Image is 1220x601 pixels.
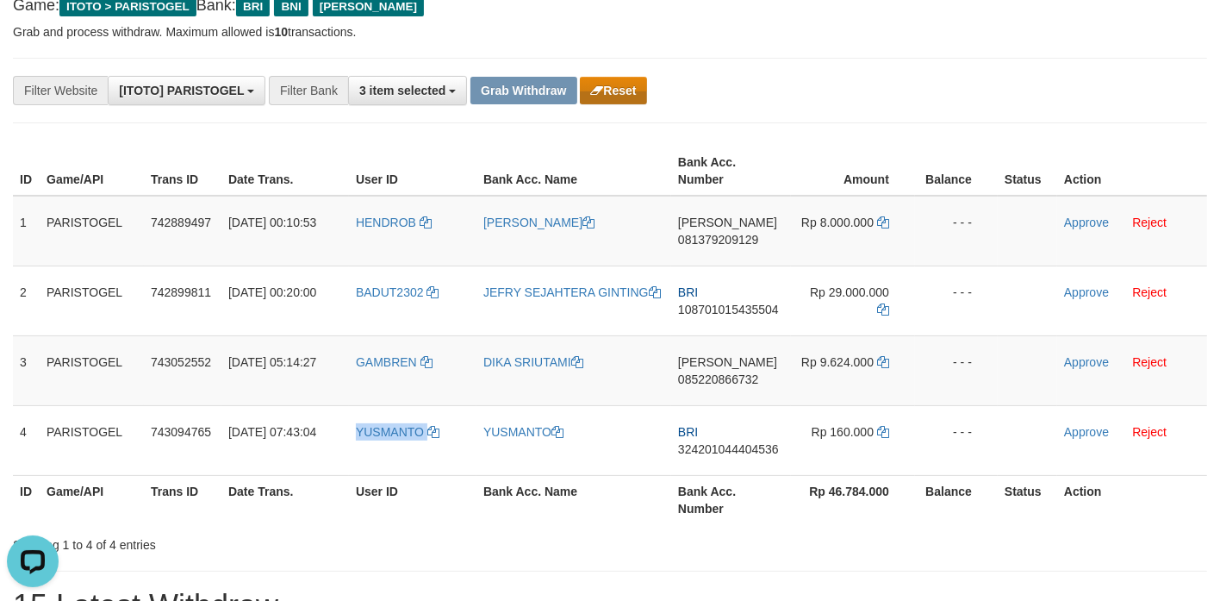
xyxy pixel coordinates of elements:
div: Filter Bank [269,76,348,105]
th: Bank Acc. Name [476,147,671,196]
strong: 10 [274,25,288,39]
th: Action [1057,147,1207,196]
td: 3 [13,335,40,405]
td: - - - [915,405,998,475]
th: Status [998,147,1057,196]
a: Copy 8000000 to clipboard [877,216,889,229]
th: ID [13,147,40,196]
span: BADUT2302 [356,285,424,299]
a: BADUT2302 [356,285,439,299]
a: YUSMANTO [356,425,439,439]
th: Status [998,475,1057,524]
a: YUSMANTO [483,425,563,439]
td: - - - [915,335,998,405]
td: 2 [13,266,40,335]
span: HENDROB [356,216,416,229]
a: [PERSON_NAME] [483,216,594,229]
a: Approve [1064,355,1109,369]
a: Copy 29000000 to clipboard [877,303,889,316]
div: Showing 1 to 4 of 4 entries [13,529,495,554]
td: PARISTOGEL [40,196,144,266]
th: Balance [915,147,998,196]
th: Date Trans. [221,147,349,196]
a: Approve [1064,425,1109,439]
span: GAMBREN [356,355,417,369]
span: Copy 108701015435504 to clipboard [678,303,779,316]
th: ID [13,475,40,524]
th: Bank Acc. Name [476,475,671,524]
span: Rp 29.000.000 [810,285,889,299]
span: [ITOTO] PARISTOGEL [119,84,244,97]
td: PARISTOGEL [40,405,144,475]
a: Reject [1132,355,1167,369]
a: Copy 160000 to clipboard [877,425,889,439]
span: 742899811 [151,285,211,299]
td: PARISTOGEL [40,266,144,335]
a: Approve [1064,216,1109,229]
th: Trans ID [144,475,221,524]
span: BRI [678,425,698,439]
button: Open LiveChat chat widget [7,7,59,59]
a: DIKA SRIUTAMI [483,355,583,369]
a: Reject [1132,285,1167,299]
span: Rp 9.624.000 [801,355,874,369]
span: Copy 324201044404536 to clipboard [678,442,779,456]
th: User ID [349,475,476,524]
a: JEFRY SEJAHTERA GINTING [483,285,661,299]
th: Game/API [40,147,144,196]
th: Bank Acc. Number [671,147,791,196]
td: - - - [915,196,998,266]
td: 4 [13,405,40,475]
span: [DATE] 05:14:27 [228,355,316,369]
th: Action [1057,475,1207,524]
span: Copy 081379209129 to clipboard [678,233,758,247]
th: Trans ID [144,147,221,196]
a: Copy 9624000 to clipboard [877,355,889,369]
span: Rp 160.000 [812,425,874,439]
span: YUSMANTO [356,425,424,439]
a: Approve [1064,285,1109,299]
th: Balance [915,475,998,524]
button: Grab Withdraw [470,77,576,104]
a: Reject [1132,216,1167,229]
span: [DATE] 00:20:00 [228,285,316,299]
span: BRI [678,285,698,299]
span: 743094765 [151,425,211,439]
span: Rp 8.000.000 [801,216,874,229]
td: - - - [915,266,998,335]
span: Copy 085220866732 to clipboard [678,372,758,386]
button: Reset [580,77,646,104]
a: Reject [1132,425,1167,439]
th: User ID [349,147,476,196]
th: Amount [791,147,915,196]
span: [PERSON_NAME] [678,355,777,369]
button: 3 item selected [348,76,467,105]
td: 1 [13,196,40,266]
th: Bank Acc. Number [671,475,791,524]
a: HENDROB [356,216,432,229]
th: Rp 46.784.000 [791,475,915,524]
p: Grab and process withdraw. Maximum allowed is transactions. [13,23,1207,41]
a: GAMBREN [356,355,433,369]
span: 3 item selected [359,84,445,97]
span: [PERSON_NAME] [678,216,777,229]
button: [ITOTO] PARISTOGEL [108,76,265,105]
div: Filter Website [13,76,108,105]
span: [DATE] 00:10:53 [228,216,316,229]
span: 743052552 [151,355,211,369]
td: PARISTOGEL [40,335,144,405]
span: [DATE] 07:43:04 [228,425,316,439]
th: Date Trans. [221,475,349,524]
span: 742889497 [151,216,211,229]
th: Game/API [40,475,144,524]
